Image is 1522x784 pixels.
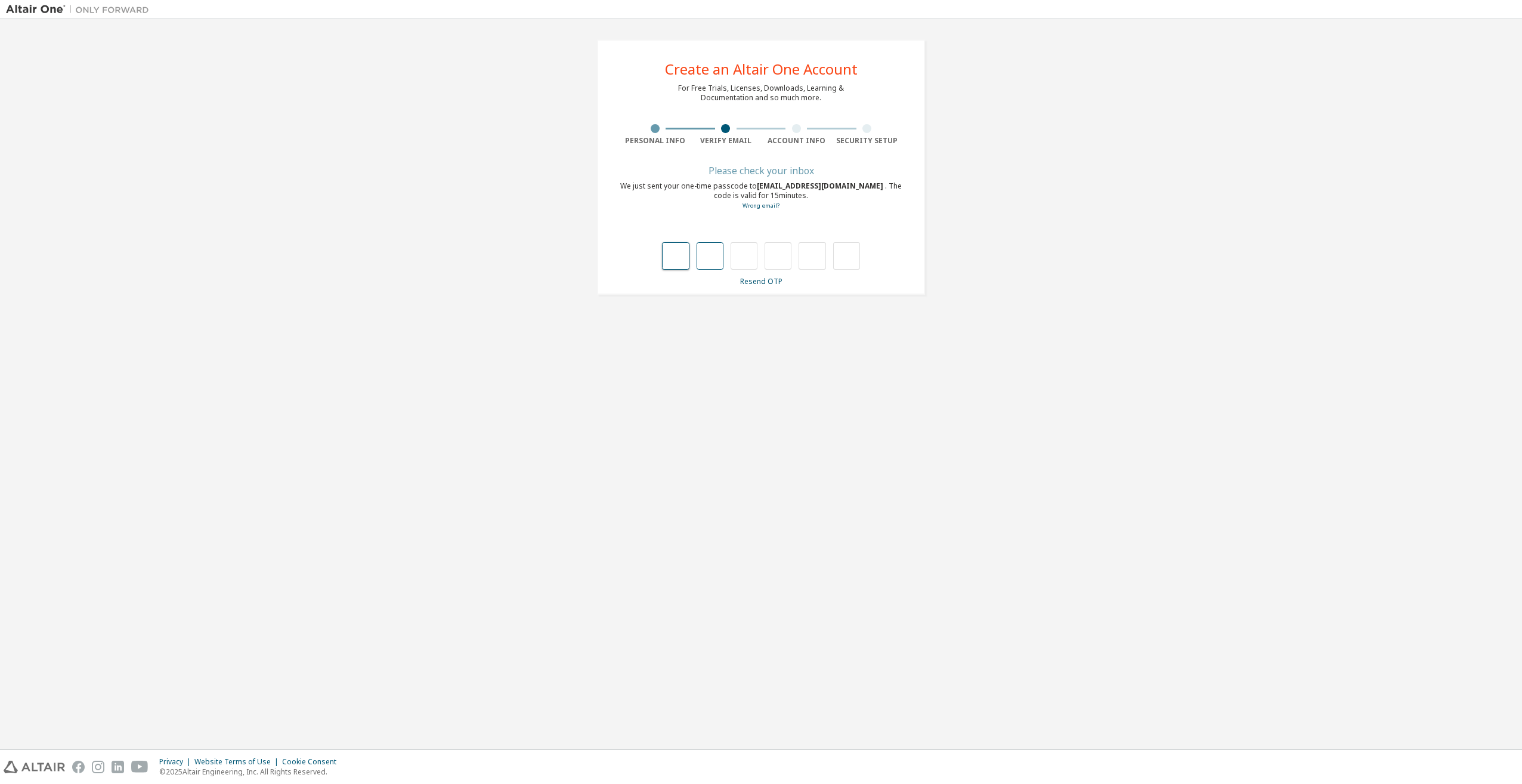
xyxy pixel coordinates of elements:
img: instagram.svg [92,761,104,773]
img: youtube.svg [131,761,149,773]
img: linkedin.svg [112,761,124,773]
div: Privacy [159,757,194,767]
img: altair_logo.svg [4,761,65,773]
div: Website Terms of Use [194,757,282,767]
div: We just sent your one-time passcode to . The code is valid for 15 minutes. [620,181,902,211]
a: Go back to the registration form [743,202,779,209]
p: © 2025 Altair Engineering, Inc. All Rights Reserved. [159,767,344,777]
div: Verify Email [691,136,762,146]
div: Create an Altair One Account [665,62,858,76]
div: Cookie Consent [282,757,344,767]
span: [EMAIL_ADDRESS][DOMAIN_NAME] [757,181,885,191]
div: Security Setup [832,136,903,146]
div: For Free Trials, Licenses, Downloads, Learning & Documentation and so much more. [678,84,844,103]
div: Personal Info [620,136,691,146]
img: facebook.svg [72,761,85,773]
div: Account Info [761,136,832,146]
a: Resend OTP [740,276,782,286]
div: Please check your inbox [620,167,902,174]
img: Altair One [6,4,155,16]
